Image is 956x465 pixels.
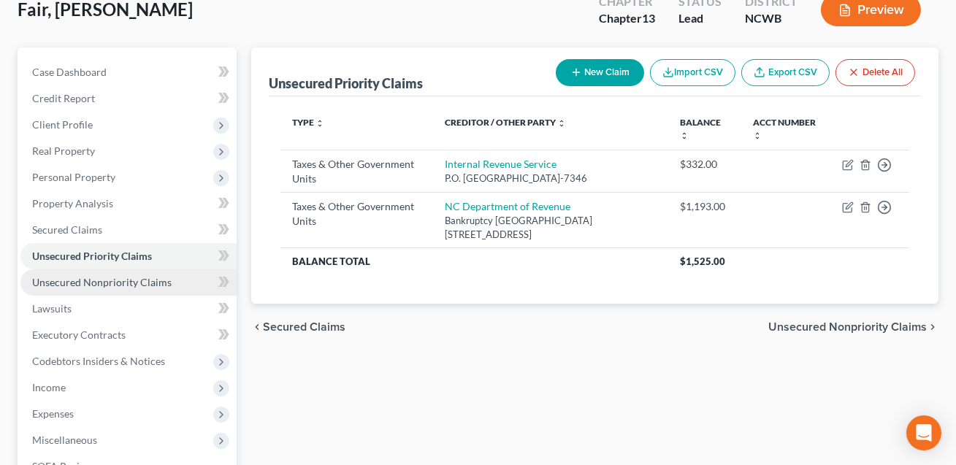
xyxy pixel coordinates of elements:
a: Credit Report [20,85,237,112]
a: Case Dashboard [20,59,237,85]
span: Case Dashboard [32,66,107,78]
span: $1,525.00 [680,255,725,267]
i: unfold_more [753,131,762,140]
span: Unsecured Nonpriority Claims [32,276,172,288]
a: Property Analysis [20,191,237,217]
div: Taxes & Other Government Units [292,199,421,228]
a: Secured Claims [20,217,237,243]
span: Secured Claims [32,223,102,236]
i: unfold_more [557,119,566,128]
i: chevron_right [927,321,938,333]
a: Unsecured Nonpriority Claims [20,269,237,296]
i: unfold_more [316,119,324,128]
div: Lead [678,10,722,27]
span: Personal Property [32,171,115,183]
div: Bankruptcy [GEOGRAPHIC_DATA][STREET_ADDRESS] [445,214,657,241]
span: Credit Report [32,92,95,104]
span: Miscellaneous [32,434,97,446]
span: Codebtors Insiders & Notices [32,355,165,367]
span: Real Property [32,145,95,157]
a: Type unfold_more [292,117,324,128]
a: Lawsuits [20,296,237,322]
span: Client Profile [32,118,93,131]
span: Unsecured Nonpriority Claims [768,321,927,333]
a: NC Department of Revenue [445,200,570,212]
a: Unsecured Priority Claims [20,243,237,269]
div: NCWB [745,10,798,27]
button: Unsecured Nonpriority Claims chevron_right [768,321,938,333]
i: unfold_more [680,131,689,140]
div: $1,193.00 [680,199,730,214]
a: Acct Number unfold_more [753,117,816,140]
span: Lawsuits [32,302,72,315]
a: Export CSV [741,59,830,86]
div: P.O. [GEOGRAPHIC_DATA]-7346 [445,172,657,185]
a: Balance unfold_more [680,117,721,140]
span: Property Analysis [32,197,113,210]
a: Executory Contracts [20,322,237,348]
button: Import CSV [650,59,735,86]
span: Unsecured Priority Claims [32,250,152,262]
span: Expenses [32,407,74,420]
button: New Claim [556,59,644,86]
a: Internal Revenue Service [445,158,557,170]
div: $332.00 [680,157,730,172]
button: Delete All [835,59,915,86]
div: Chapter [599,10,655,27]
a: Creditor / Other Party unfold_more [445,117,566,128]
span: Income [32,381,66,393]
button: chevron_left Secured Claims [251,321,345,333]
span: Executory Contracts [32,328,126,341]
span: Secured Claims [263,321,345,333]
div: Open Intercom Messenger [906,415,941,450]
i: chevron_left [251,321,263,333]
span: 13 [642,11,655,25]
th: Balance Total [280,247,668,274]
div: Unsecured Priority Claims [269,74,423,92]
div: Taxes & Other Government Units [292,157,421,186]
